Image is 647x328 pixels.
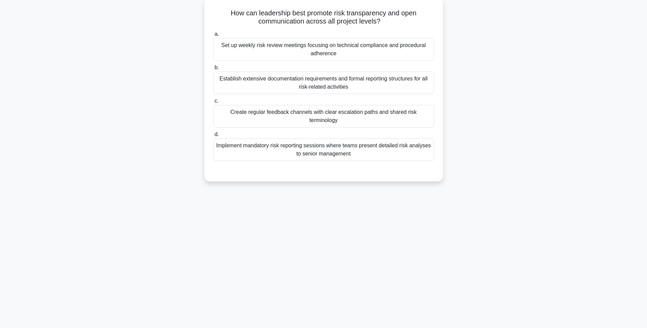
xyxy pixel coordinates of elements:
[213,72,434,94] div: Establish extensive documentation requirements and formal reporting structures for all risk-relat...
[215,131,219,137] span: d.
[215,31,219,37] span: a.
[213,138,434,161] div: Implement mandatory risk reporting sessions where teams present detailed risk analyses to senior ...
[215,98,219,104] span: c.
[212,9,435,26] h5: How can leadership best promote risk transparency and open communication across all project levels?
[215,64,219,70] span: b.
[213,38,434,61] div: Set up weekly risk review meetings focusing on technical compliance and procedural adherence
[213,105,434,128] div: Create regular feedback channels with clear escalation paths and shared risk terminology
